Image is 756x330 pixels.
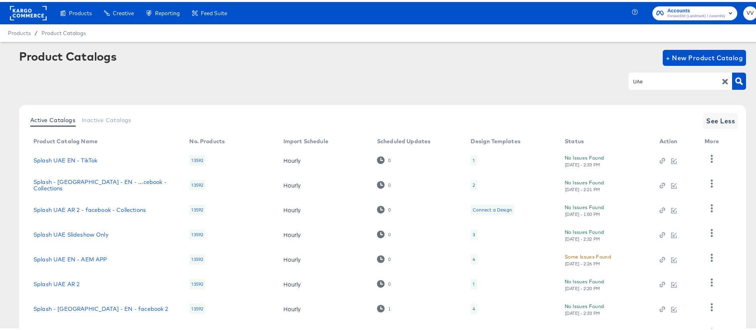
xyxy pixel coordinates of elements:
[377,229,391,236] div: 0
[473,155,475,162] div: 1
[189,178,205,188] div: 13592
[377,253,391,261] div: 0
[189,227,205,238] div: 13592
[30,115,75,121] span: Active Catalogs
[632,75,717,84] input: Search Product Catalogs
[33,304,169,310] a: Splash - [GEOGRAPHIC_DATA] - EN - facebook 2
[277,245,371,270] td: Hourly
[377,278,391,286] div: 0
[8,28,31,34] span: Products
[33,205,146,211] a: Splash UAE AR 2 - facebook - Collections
[388,230,391,235] div: 0
[652,4,737,18] button: AccountsForward3d (Landmark) / Assembly
[33,136,98,142] div: Product Catalog Name
[653,133,699,146] th: Action
[377,136,431,142] div: Scheduled Updates
[189,136,225,142] div: No. Products
[388,255,391,260] div: 0
[473,205,512,211] div: Connect a Design
[82,115,132,121] span: Inactive Catalogs
[33,229,108,236] a: Splash UAE Slideshow Only
[377,179,391,187] div: 0
[277,270,371,294] td: Hourly
[377,204,391,211] div: 0
[473,304,475,310] div: 4
[746,7,754,16] span: VV
[33,279,80,285] a: Splash UAE AR 2
[471,178,477,188] div: 2
[471,203,514,213] div: Connect a Design
[388,279,391,285] div: 0
[663,48,746,64] button: + New Product Catalog
[189,302,205,312] div: 13592
[19,48,116,61] div: Product Catalogs
[277,294,371,319] td: Hourly
[473,254,475,261] div: 4
[698,133,729,146] th: More
[41,28,86,34] a: Product Catalogs
[189,203,205,213] div: 13592
[558,133,653,146] th: Status
[277,220,371,245] td: Hourly
[565,251,611,265] button: Some Issues Found[DATE] - 2:26 PM
[565,259,601,265] div: [DATE] - 2:26 PM
[189,277,205,287] div: 13592
[703,111,738,127] button: See Less
[473,279,475,285] div: 1
[377,154,391,162] div: 0
[706,113,735,124] span: See Less
[471,153,477,164] div: 1
[388,304,391,310] div: 1
[155,8,180,14] span: Reporting
[666,50,743,61] span: + New Product Catalog
[277,171,371,196] td: Hourly
[33,177,173,190] a: Splash - [GEOGRAPHIC_DATA] - EN - ...cebook - Collections
[189,252,205,263] div: 13592
[473,229,475,236] div: 3
[113,8,134,14] span: Creative
[388,156,391,161] div: 0
[201,8,227,14] span: Feed Suite
[31,28,41,34] span: /
[565,251,611,259] div: Some Issues Found
[69,8,92,14] span: Products
[33,254,107,261] a: Splash UAE EN - AEM APP
[283,136,328,142] div: Import Schedule
[277,196,371,220] td: Hourly
[471,136,520,142] div: Design Templates
[277,146,371,171] td: Hourly
[33,155,97,162] a: Splash UAE EN - TikTok
[377,303,391,310] div: 1
[668,11,725,18] span: Forward3d (Landmark) / Assembly
[388,180,391,186] div: 0
[471,277,477,287] div: 1
[473,180,475,186] div: 2
[471,302,477,312] div: 4
[189,153,205,164] div: 13592
[471,227,477,238] div: 3
[668,5,725,13] span: Accounts
[388,205,391,211] div: 0
[471,252,477,263] div: 4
